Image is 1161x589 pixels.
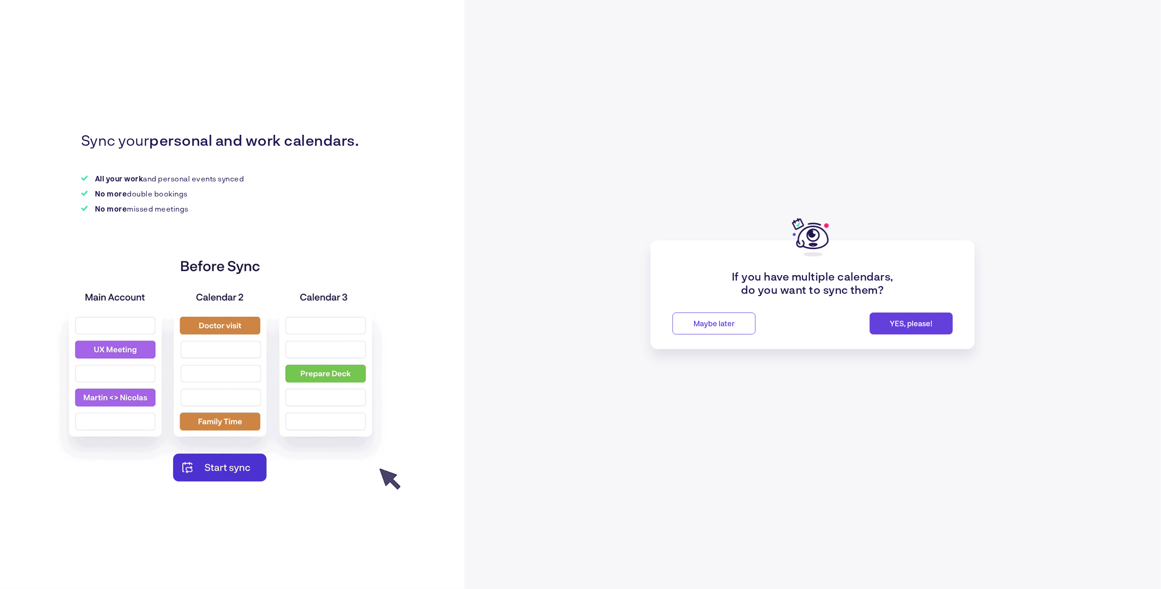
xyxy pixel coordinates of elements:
strong: All your work [95,174,143,183]
strong: personal and work calendars. [150,131,359,149]
img: anim_sync.gif [39,233,404,506]
p: Sync your [81,131,359,149]
p: and personal events synced [95,174,244,183]
p: double bookings [95,189,188,198]
img: Prompt Logo [792,217,833,258]
strong: No more [95,204,127,213]
button: Maybe later [672,313,756,334]
button: YES, please! [870,313,953,334]
span: YES, please! [890,319,932,328]
span: Maybe later [693,319,735,328]
p: If you have multiple calendars, do you want to sync them? [672,270,952,296]
strong: No more [95,189,127,198]
p: missed meetings [95,204,189,213]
